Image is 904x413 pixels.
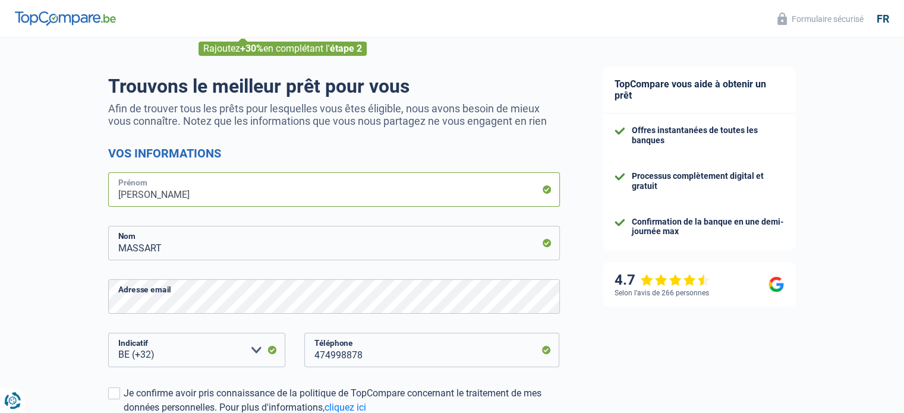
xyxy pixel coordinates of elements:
[615,289,709,297] div: Selon l’avis de 266 personnes
[632,171,784,191] div: Processus complètement digital et gratuit
[632,125,784,146] div: Offres instantanées de toutes les banques
[603,67,796,114] div: TopCompare vous aide à obtenir un prêt
[304,333,560,367] input: 401020304
[877,12,889,26] div: fr
[632,217,784,237] div: Confirmation de la banque en une demi-journée max
[240,43,263,54] span: +30%
[330,43,362,54] span: étape 2
[108,146,560,160] h2: Vos informations
[108,102,560,127] p: Afin de trouver tous les prêts pour lesquelles vous êtes éligible, nous avons besoin de mieux vou...
[15,11,116,26] img: TopCompare Logo
[770,9,871,29] button: Formulaire sécurisé
[199,42,367,56] div: Rajoutez en complétant l'
[325,402,366,413] a: cliquez ici
[615,272,710,289] div: 4.7
[108,75,560,97] h1: Trouvons le meilleur prêt pour vous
